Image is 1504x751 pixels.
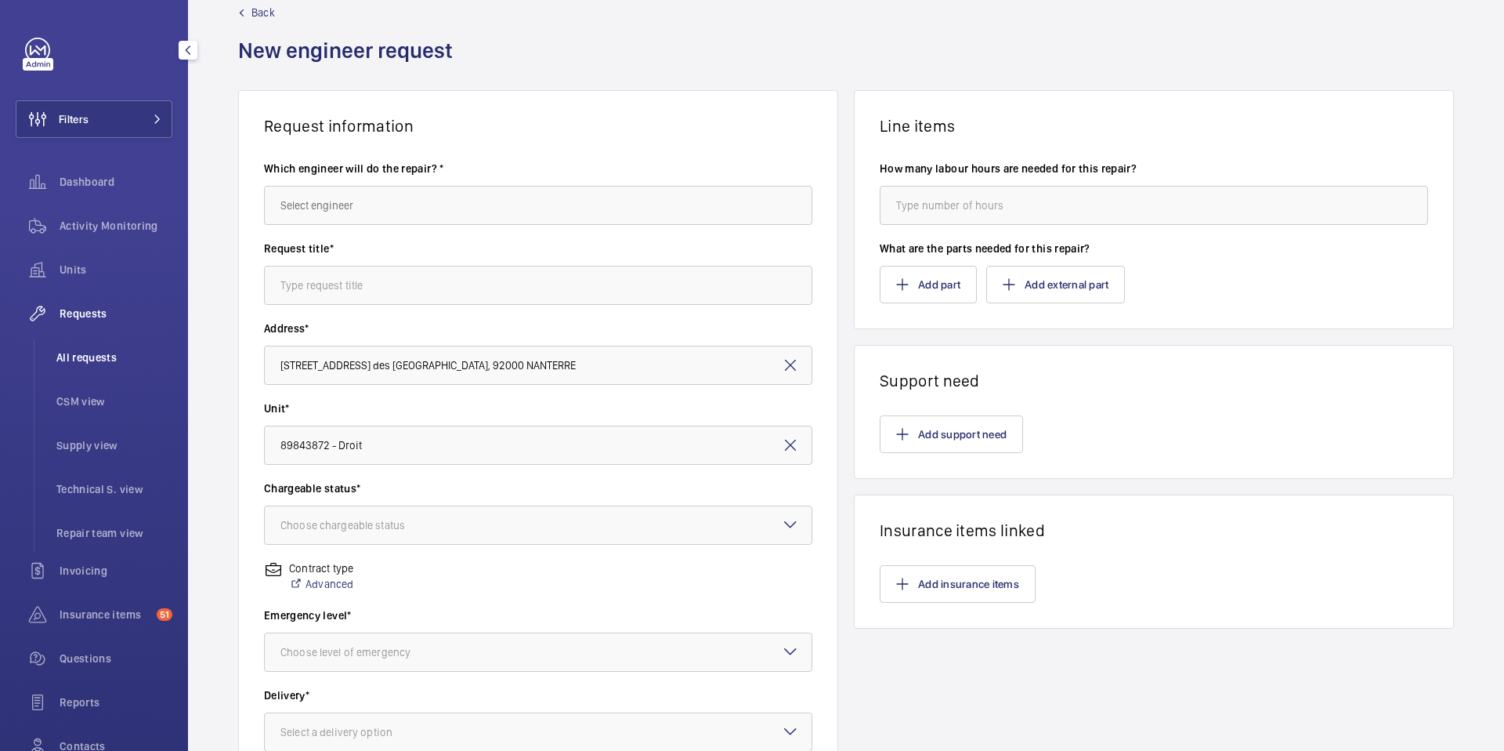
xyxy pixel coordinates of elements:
[264,266,812,305] input: Type request title
[986,266,1125,303] button: Add external part
[60,563,172,579] span: Invoicing
[60,306,172,321] span: Requests
[289,561,353,576] p: Contract type
[264,688,812,703] label: Delivery*
[880,116,1428,136] h1: Line items
[60,695,172,710] span: Reports
[280,644,450,660] div: Choose level of emergency
[880,565,1036,603] button: Add insurance items
[56,394,172,409] span: CSM view
[60,262,172,278] span: Units
[880,161,1428,176] label: How many labour hours are needed for this repair?
[251,5,275,20] span: Back
[280,724,432,740] div: Select a delivery option
[157,608,172,621] span: 51
[264,161,812,176] label: Which engineer will do the repair? *
[880,371,1428,390] h1: Support need
[264,481,812,496] label: Chargeable status*
[880,521,1428,540] h1: Insurance items linked
[880,266,977,303] button: Add part
[60,651,172,666] span: Questions
[264,401,812,416] label: Unit*
[60,607,150,622] span: Insurance items
[264,186,812,225] input: Select engineer
[264,241,812,256] label: Request title*
[264,608,812,623] label: Emergency level*
[56,437,172,453] span: Supply view
[238,36,462,90] h1: New engineer request
[16,100,172,138] button: Filters
[880,241,1428,256] label: What are the parts needed for this repair?
[56,350,172,365] span: All requests
[60,218,172,234] span: Activity Monitoring
[289,576,353,592] a: Advanced
[59,111,89,127] span: Filters
[264,426,812,465] input: Enter unit
[880,186,1428,225] input: Type number of hours
[264,346,812,385] input: Enter address
[264,116,812,136] h1: Request information
[60,174,172,190] span: Dashboard
[880,415,1023,453] button: Add support need
[264,321,812,336] label: Address*
[280,517,444,533] div: Choose chargeable status
[56,481,172,497] span: Technical S. view
[56,525,172,541] span: Repair team view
